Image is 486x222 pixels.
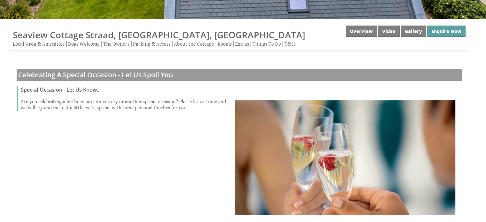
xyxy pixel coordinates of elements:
a: About the Cottage [174,41,214,47]
a: Extras [235,41,249,47]
h3: Special Occasion - Let Us Know.. [21,86,462,93]
a: Rooms [218,41,232,47]
a: The Owners [103,41,129,47]
a: T&Cs [284,41,296,47]
a: Seaview Cottage Straad, [GEOGRAPHIC_DATA], [GEOGRAPHIC_DATA] [13,29,305,41]
a: Overview [346,26,377,37]
p: Are you celebrating a birthday, an anniversary or another special occasion? Please let us know an... [21,99,462,111]
a: Dogs Welcome [68,41,100,47]
a: Things To Do [252,41,281,47]
h2: Celebrating A Special Occasion - Let Us Spoil You [17,69,462,81]
a: Parking & Access [133,41,170,47]
a: Gallery [401,26,426,37]
a: Enquire Now [427,26,466,37]
a: Local Area & Amenities [13,41,65,47]
a: Video [378,26,400,37]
